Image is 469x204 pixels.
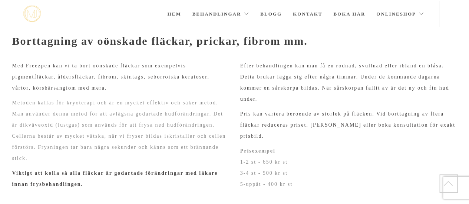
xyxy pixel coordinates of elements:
p: 1-2 st - 650 kr st 3-4 st - 500 kr st 5-uppåt - 400 kr st [240,146,457,190]
a: Kontakt [293,1,323,27]
a: Onlineshop [376,1,424,27]
span: Viktigt att kolla så alla fläckar är godartade förändringar med läkare innan frysbehandlingen. [12,170,218,187]
a: Behandlingar [192,1,250,27]
a: Blogg [260,1,282,27]
img: mjstudio [23,6,41,22]
a: mjstudio mjstudio mjstudio [23,6,41,22]
p: Metoden kallas för kryoterapi och är en mycket effektiv och säker metod. Man använder denna metod... [12,97,229,164]
span: Efter behandlingen kan man få en rodnad, svullnad eller ibland en blåsa. Detta brukar lägga sig e... [240,63,449,102]
strong: Borttagning av oönskade fläckar, prickar, fibrom mm. [12,35,308,47]
span: Med Freezpen kan vi ta bort oönskade fläckar som exempelvis pigmentfläckar, åldersfläckar, fibrom... [12,63,209,91]
strong: Prisexempel [240,148,275,154]
span: Pris kan variera beroende av storlek på fläcken. Vid borttagning av flera fläckar reduceras prise... [240,111,455,139]
a: Hem [167,1,181,27]
a: Boka här [333,1,365,27]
